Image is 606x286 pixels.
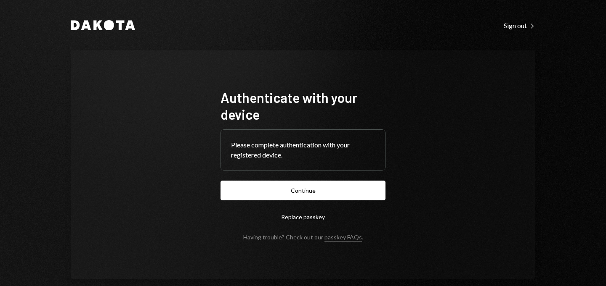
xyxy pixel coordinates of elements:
a: passkey FAQs [324,234,362,241]
button: Replace passkey [221,207,385,227]
div: Having trouble? Check out our . [243,234,363,241]
div: Please complete authentication with your registered device. [231,140,375,160]
h1: Authenticate with your device [221,89,385,123]
button: Continue [221,181,385,200]
a: Sign out [504,21,535,30]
